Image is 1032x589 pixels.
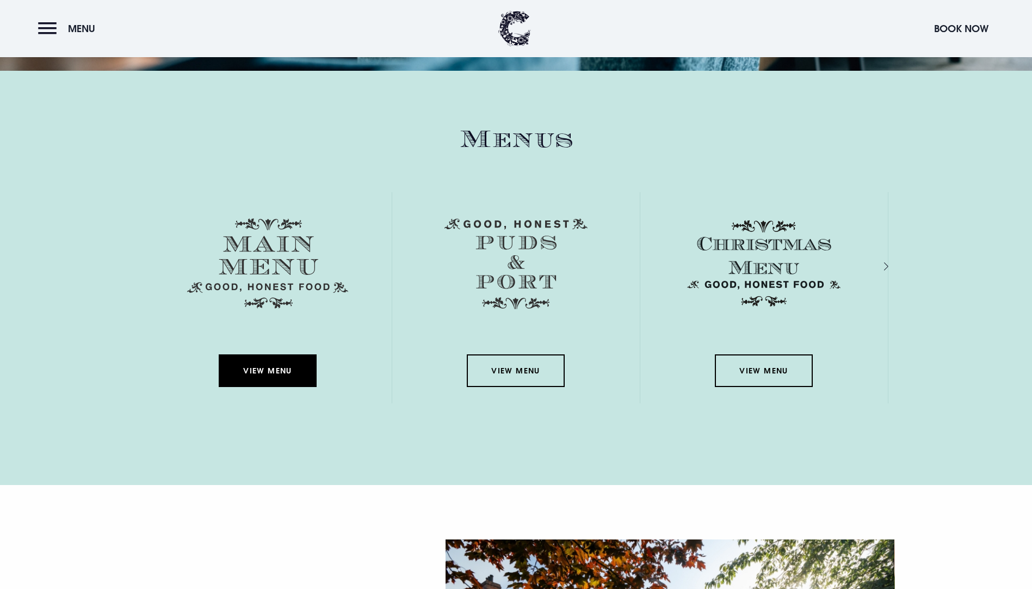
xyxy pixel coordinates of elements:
button: Menu [38,17,101,40]
img: Menu main menu [187,218,348,309]
h2: Menus [144,125,888,154]
span: Menu [68,22,95,35]
img: Clandeboye Lodge [498,11,531,46]
img: Christmas Menu SVG [683,218,844,309]
a: View Menu [715,354,813,387]
div: Next slide [869,259,880,274]
button: Book Now [929,17,994,40]
a: View Menu [219,354,317,387]
a: View Menu [467,354,565,387]
img: Menu puds and port [444,218,588,310]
